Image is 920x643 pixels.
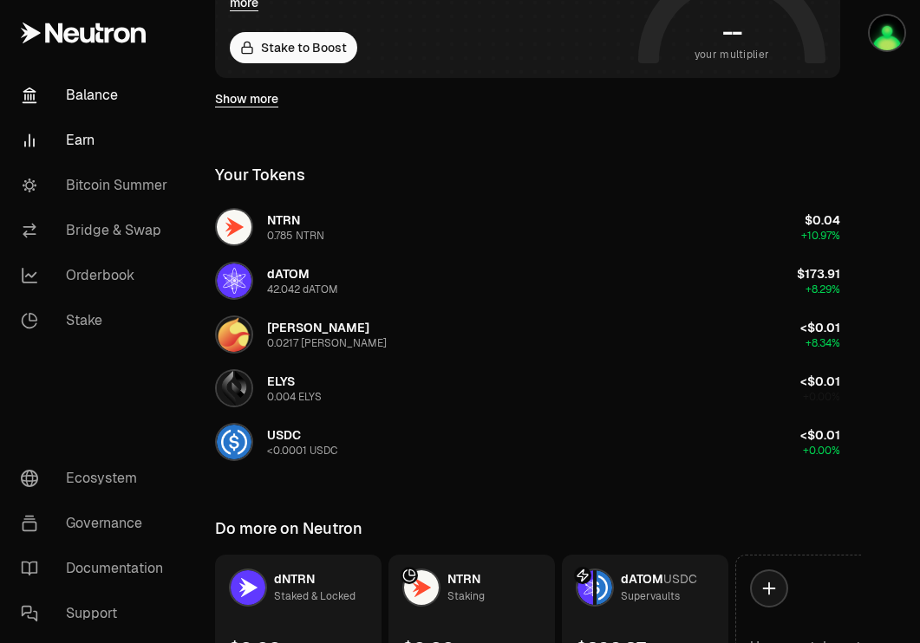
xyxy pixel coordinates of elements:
a: Stake [7,298,187,343]
span: $0.04 [805,212,840,228]
div: Supervaults [621,588,680,605]
a: Documentation [7,546,187,591]
div: <0.0001 USDC [267,444,337,458]
span: ELYS [267,373,295,389]
span: [PERSON_NAME] [267,320,369,335]
div: Staking [447,588,485,605]
span: dNTRN [274,571,315,587]
button: dATOM LogodATOM42.042 dATOM$173.91+8.29% [205,255,851,307]
span: USDC [267,427,301,443]
div: 0.004 ELYS [267,390,322,404]
img: LUNA Logo [217,317,251,352]
a: Bitcoin Summer [7,163,187,208]
a: Ecosystem [7,456,187,501]
a: Orderbook [7,253,187,298]
div: 42.042 dATOM [267,283,338,296]
img: USDC Logo [597,570,612,605]
img: ELYS Logo [217,371,251,406]
img: NTRN Logo [217,210,251,244]
img: dNTRN Logo [231,570,265,605]
span: your multiplier [695,46,770,63]
a: Governance [7,501,187,546]
button: ELYS LogoELYS0.004 ELYS<$0.01+0.00% [205,362,851,414]
div: 0.785 NTRN [267,229,324,243]
a: Support [7,591,187,636]
span: +8.29% [806,283,840,296]
img: dATOM Logo [577,570,593,605]
span: USDC [663,571,697,587]
a: Balance [7,73,187,118]
span: $173.91 [797,266,840,282]
a: Earn [7,118,187,163]
span: <$0.01 [800,373,840,389]
div: Do more on Neutron [215,516,362,541]
span: +10.97% [801,229,840,243]
span: dATOM [621,571,663,587]
img: USDC Logo [217,425,251,459]
span: <$0.01 [800,320,840,335]
button: LUNA Logo[PERSON_NAME]0.0217 [PERSON_NAME]<$0.01+8.34% [205,309,851,360]
h1: -- [722,18,742,46]
button: USDC LogoUSDC<0.0001 USDC<$0.01+0.00% [205,416,851,468]
div: 0.0217 [PERSON_NAME] [267,336,387,350]
span: NTRN [267,212,300,228]
button: NTRN LogoNTRN0.785 NTRN$0.04+10.97% [205,201,851,253]
span: NTRN [447,571,480,587]
a: Stake to Boost [230,32,357,63]
span: +0.00% [803,444,840,458]
a: Bridge & Swap [7,208,187,253]
span: +8.34% [806,336,840,350]
img: dATOM Logo [217,263,251,298]
span: dATOM [267,266,310,282]
div: Your Tokens [215,163,305,187]
img: Atom Staking [870,16,904,50]
a: Show more [215,90,278,107]
img: NTRN Logo [404,570,439,605]
span: +0.00% [803,390,840,404]
span: <$0.01 [800,427,840,443]
div: Staked & Locked [274,588,356,605]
